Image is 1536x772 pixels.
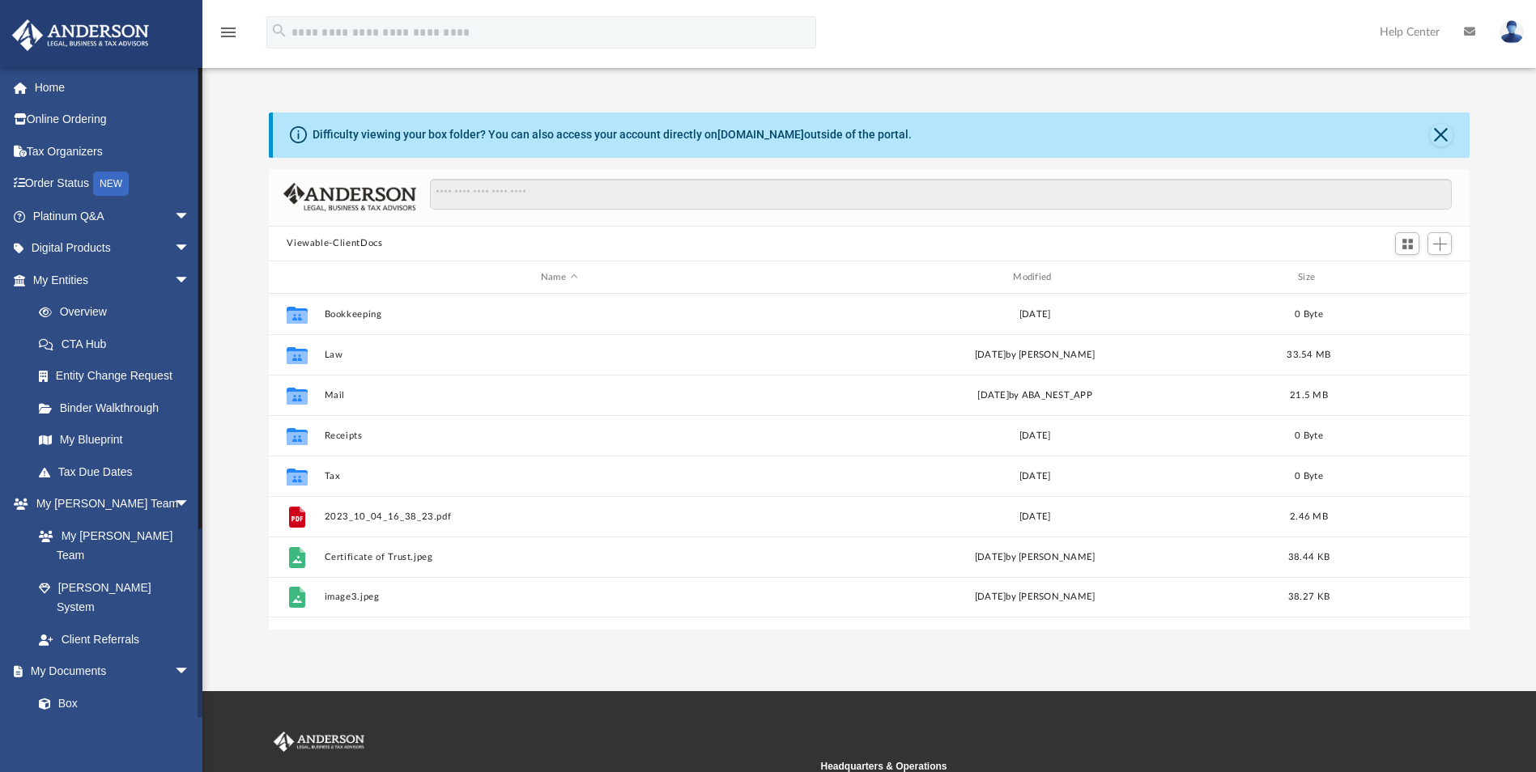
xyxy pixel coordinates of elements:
a: Binder Walkthrough [23,392,215,424]
div: Name [324,270,794,285]
div: [DATE] [801,469,1270,484]
button: Receipts [325,431,794,441]
a: My Blueprint [23,424,206,456]
div: id [276,270,317,285]
div: [DATE] [801,510,1270,524]
div: NEW [93,172,129,196]
a: My [PERSON_NAME] Team [23,520,198,571]
button: 2023_10_04_16_38_23.pdf [325,511,794,522]
button: Tax [325,471,794,481]
div: Difficulty viewing your box folder? You can also access your account directly on outside of the p... [313,126,912,143]
i: menu [219,23,238,42]
button: Viewable-ClientDocs [287,236,382,251]
div: grid [269,294,1469,629]
a: Home [11,71,215,104]
img: User Pic [1500,20,1524,44]
a: Digital Productsarrow_drop_down [11,232,215,265]
a: My [PERSON_NAME] Teamarrow_drop_down [11,488,206,520]
a: Tax Organizers [11,135,215,168]
button: Switch to Grid View [1395,232,1419,255]
span: 21.5 MB [1290,391,1328,400]
a: My Entitiesarrow_drop_down [11,264,215,296]
a: Platinum Q&Aarrow_drop_down [11,200,215,232]
a: Online Ordering [11,104,215,136]
span: 0 Byte [1296,472,1324,481]
a: [DOMAIN_NAME] [717,128,804,141]
span: 0 Byte [1296,431,1324,440]
span: 0 Byte [1296,310,1324,319]
span: arrow_drop_down [174,264,206,297]
div: [DATE] by ABA_NEST_APP [801,388,1270,403]
a: My Documentsarrow_drop_down [11,655,215,688]
a: Box [23,687,206,719]
span: arrow_drop_down [174,488,206,521]
a: CTA Hub [23,328,215,360]
span: 38.44 KB [1288,553,1330,562]
a: Overview [23,296,215,329]
img: Anderson Advisors Platinum Portal [7,19,154,51]
button: Mail [325,390,794,401]
div: [DATE] by [PERSON_NAME] [801,550,1270,565]
a: Client Referrals [23,623,206,655]
span: 2.46 MB [1290,512,1328,521]
div: id [1349,270,1462,285]
div: [DATE] [801,429,1270,443]
div: Modified [800,270,1270,285]
a: Tax Due Dates [23,456,215,488]
span: arrow_drop_down [174,200,206,233]
div: Size [1277,270,1342,285]
button: Certificate of Trust.jpeg [325,552,794,562]
button: image3.jpeg [325,592,794,603]
a: menu [219,31,238,42]
div: [DATE] by [PERSON_NAME] [801,348,1270,363]
span: arrow_drop_down [174,655,206,689]
a: Order StatusNEW [11,168,215,201]
span: arrow_drop_down [174,232,206,265]
input: Search files and folders [430,179,1452,210]
i: search [270,22,288,40]
button: Law [325,350,794,360]
a: Entity Change Request [23,360,215,392]
span: 38.27 KB [1288,593,1330,602]
a: [PERSON_NAME] System [23,571,206,623]
div: [DATE] [801,308,1270,322]
button: Add [1428,232,1452,255]
button: Bookkeeping [325,309,794,320]
div: [DATE] by [PERSON_NAME] [801,591,1270,605]
span: 33.54 MB [1287,350,1331,359]
button: Close [1430,124,1453,146]
img: Anderson Advisors Platinum Portal [270,732,368,753]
